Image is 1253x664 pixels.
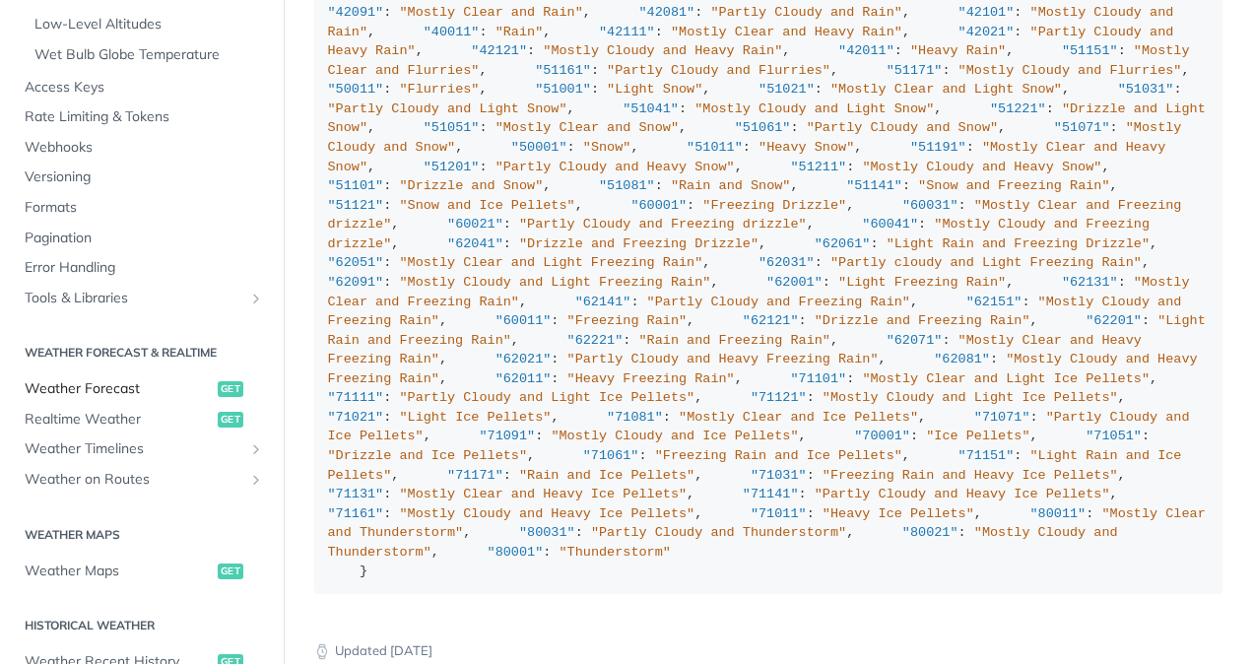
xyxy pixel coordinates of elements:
[328,43,1198,78] span: "Mostly Clear and Flurries"
[1054,120,1110,135] span: "51071"
[15,133,269,163] a: Webhooks
[966,295,1022,309] span: "62151"
[887,333,943,348] span: "62071"
[735,120,791,135] span: "51061"
[599,25,655,39] span: "42111"
[790,371,846,386] span: "71101"
[766,275,823,290] span: "62001"
[694,101,934,116] span: "Mostly Cloudy and Light Snow"
[328,255,384,270] span: "62051"
[974,410,1030,425] span: "71071"
[399,198,574,213] span: "Snow and Ice Pellets"
[639,5,695,20] span: "42081"
[830,82,1062,97] span: "Mostly Clear and Light Snow"
[328,487,384,501] span: "71131"
[823,390,1118,405] span: "Mostly Cloudy and Light Ice Pellets"
[328,198,384,213] span: "51121"
[328,390,384,405] span: "71111"
[639,333,830,348] span: "Rain and Freezing Rain"
[559,545,670,560] span: "Thunderstorm"
[751,506,807,521] span: "71011"
[15,557,269,586] a: Weather Mapsget
[218,381,243,397] span: get
[495,25,544,39] span: "Rain"
[862,217,918,232] span: "60041"
[655,448,902,463] span: "Freezing Rain and Ice Pellets"
[918,178,1109,193] span: "Snow and Freezing Rain"
[25,78,264,98] span: Access Keys
[328,448,1190,483] span: "Light Rain and Ice Pellets"
[25,229,264,248] span: Pagination
[15,465,269,495] a: Weather on RoutesShow subpages for Weather on Routes
[328,5,384,20] span: "42091"
[607,82,702,97] span: "Light Snow"
[248,291,264,306] button: Show subpages for Tools & Libraries
[702,198,846,213] span: "Freezing Drizzle"
[495,371,552,386] span: "62011"
[846,178,902,193] span: "51141"
[591,525,846,540] span: "Partly Cloudy and Thunderstorm"
[488,545,544,560] span: "80001"
[25,40,269,70] a: Wet Bulb Globe Temperature
[1062,275,1118,290] span: "62131"
[328,525,1126,560] span: "Mostly Cloudy and Thunderstorm"
[862,371,1150,386] span: "Mostly Clear and Light Ice Pellets"
[743,313,799,328] span: "62121"
[15,526,269,544] h2: Weather Maps
[583,448,639,463] span: "71061"
[447,236,503,251] span: "62041"
[424,120,480,135] span: "51051"
[34,15,264,34] span: Low-Level Altitudes
[758,140,854,155] span: "Heavy Snow"
[958,63,1182,78] span: "Mostly Cloudy and Flurries"
[218,412,243,428] span: get
[1086,313,1142,328] span: "62201"
[248,441,264,457] button: Show subpages for Weather Timelines
[328,101,567,116] span: "Partly Cloudy and Light Snow"
[328,140,1174,174] span: "Mostly Clear and Heavy Snow"
[15,374,269,404] a: Weather Forecastget
[25,107,264,127] span: Rate Limiting & Tokens
[15,617,269,634] h2: Historical Weather
[910,43,1006,58] span: "Heavy Rain"
[934,352,990,366] span: "62081"
[790,160,846,174] span: "51211"
[854,429,910,443] span: "70001"
[328,178,384,193] span: "51101"
[815,487,1110,501] span: "Partly Cloudy and Heavy Ice Pellets"
[710,5,901,20] span: "Partly Cloudy and Rain"
[902,525,958,540] span: "80021"
[575,295,631,309] span: "62141"
[495,160,735,174] span: "Partly Cloudy and Heavy Snow"
[15,163,269,192] a: Versioning
[15,73,269,102] a: Access Keys
[34,45,264,65] span: Wet Bulb Globe Temperature
[15,405,269,434] a: Realtime Weatherget
[15,224,269,253] a: Pagination
[15,434,269,464] a: Weather TimelinesShow subpages for Weather Timelines
[687,140,743,155] span: "51011"
[958,25,1015,39] span: "42021"
[15,193,269,223] a: Formats
[807,120,998,135] span: "Partly Cloudy and Snow"
[479,429,535,443] span: "71091"
[1086,429,1142,443] span: "71051"
[399,275,710,290] span: "Mostly Cloudy and Light Freezing Rain"
[399,5,582,20] span: "Mostly Clear and Rain"
[25,198,264,218] span: Formats
[314,641,1222,661] p: Updated [DATE]
[758,255,815,270] span: "62031"
[399,178,543,193] span: "Drizzle and Snow"
[495,120,679,135] span: "Mostly Clear and Snow"
[607,410,663,425] span: "71081"
[751,390,807,405] span: "71121"
[519,468,694,483] span: "Rain and Ice Pellets"
[328,275,384,290] span: "62091"
[830,255,1142,270] span: "Partly cloudy and Light Freezing Rain"
[25,258,264,278] span: Error Handling
[15,344,269,362] h2: Weather Forecast & realtime
[399,255,702,270] span: "Mostly Clear and Light Freezing Rain"
[328,82,384,97] span: "50011"
[630,198,687,213] span: "60001"
[328,410,384,425] span: "71021"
